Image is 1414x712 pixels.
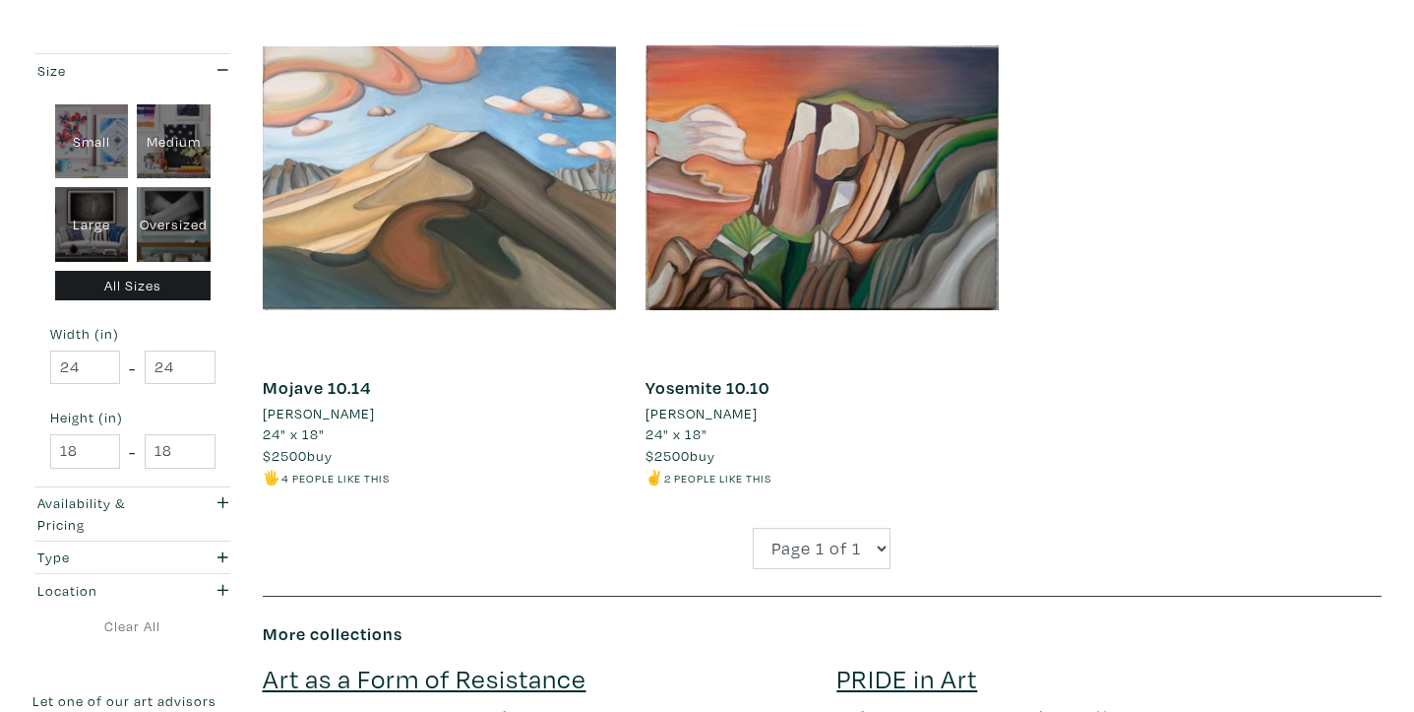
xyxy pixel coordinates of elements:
div: Small [55,104,129,179]
a: [PERSON_NAME] [646,403,999,424]
span: 24" x 18" [646,424,707,443]
a: PRIDE in Art [836,661,977,695]
span: - [129,355,136,381]
div: Oversized [137,187,211,262]
small: 4 people like this [281,471,390,485]
div: Type [37,547,173,568]
small: Height (in) [50,411,215,424]
small: 2 people like this [664,471,771,485]
button: Location [32,574,233,607]
div: Medium [137,104,211,179]
button: Type [32,542,233,574]
button: Size [32,54,233,87]
h6: More collections [263,623,1383,645]
li: ✌️ [646,467,999,488]
div: All Sizes [55,271,212,301]
button: Availability & Pricing [32,487,233,541]
li: [PERSON_NAME] [646,403,758,424]
div: Location [37,580,173,602]
a: [PERSON_NAME] [263,403,616,424]
span: buy [263,446,333,465]
span: buy [646,446,715,465]
div: Large [55,187,129,262]
a: Clear All [32,615,233,637]
div: Size [37,60,173,82]
div: Availability & Pricing [37,492,173,535]
span: $2500 [646,446,690,465]
a: Yosemite 10.10 [646,376,769,399]
a: Mojave 10.14 [263,376,371,399]
span: 24" x 18" [263,424,325,443]
li: [PERSON_NAME] [263,403,375,424]
small: Width (in) [50,327,215,341]
a: Art as a Form of Resistance [263,661,586,695]
span: $2500 [263,446,307,465]
span: - [129,438,136,465]
li: 🖐️ [263,467,616,488]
